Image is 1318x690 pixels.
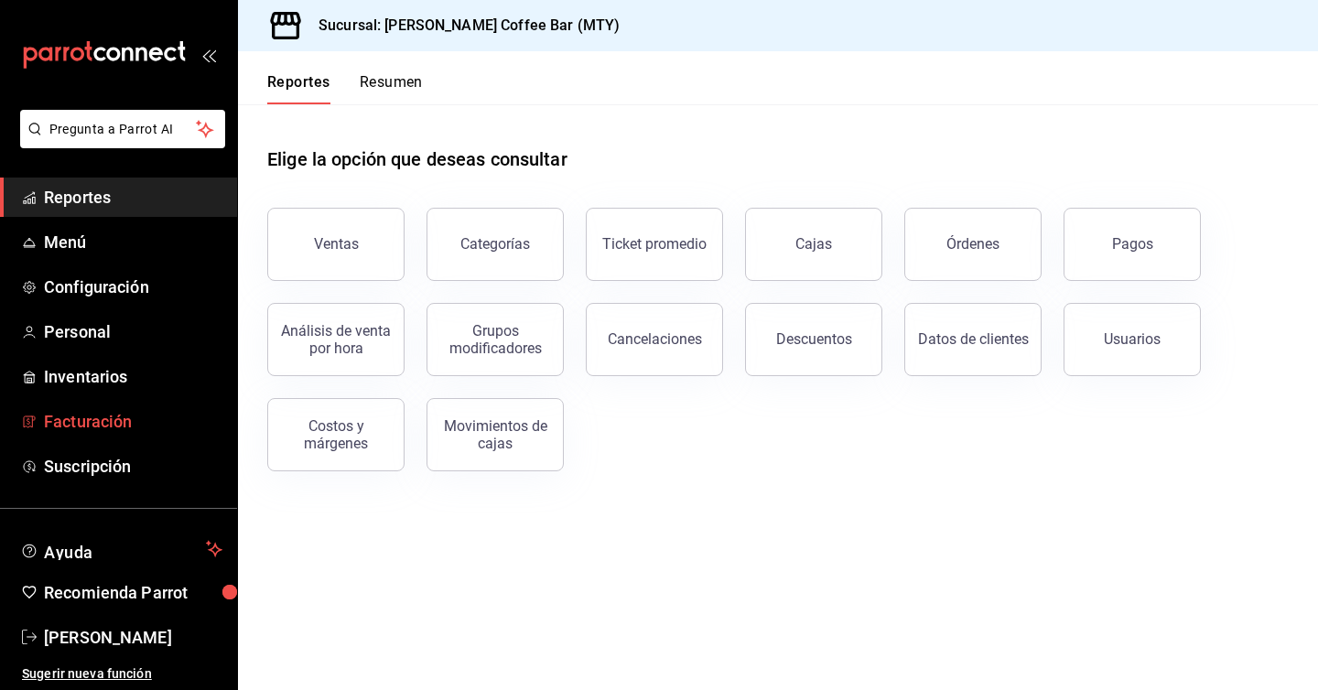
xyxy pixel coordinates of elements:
button: Categorías [427,208,564,281]
div: Grupos modificadores [438,322,552,357]
div: Órdenes [946,235,999,253]
div: navigation tabs [267,73,423,104]
span: Sugerir nueva función [22,664,222,684]
button: open_drawer_menu [201,48,216,62]
span: Recomienda Parrot [44,580,222,605]
span: Reportes [44,185,222,210]
span: Suscripción [44,454,222,479]
span: Ayuda [44,538,199,560]
div: Datos de clientes [918,330,1029,348]
div: Análisis de venta por hora [279,322,393,357]
div: Cajas [795,233,833,255]
span: Inventarios [44,364,222,389]
span: Configuración [44,275,222,299]
div: Pagos [1112,235,1153,253]
button: Órdenes [904,208,1042,281]
span: [PERSON_NAME] [44,625,222,650]
div: Movimientos de cajas [438,417,552,452]
button: Datos de clientes [904,303,1042,376]
div: Ventas [314,235,359,253]
button: Ticket promedio [586,208,723,281]
span: Facturación [44,409,222,434]
a: Cajas [745,208,882,281]
div: Categorías [460,235,530,253]
div: Cancelaciones [608,330,702,348]
button: Pagos [1064,208,1201,281]
button: Pregunta a Parrot AI [20,110,225,148]
div: Ticket promedio [602,235,707,253]
button: Movimientos de cajas [427,398,564,471]
h3: Sucursal: [PERSON_NAME] Coffee Bar (MTY) [304,15,620,37]
h1: Elige la opción que deseas consultar [267,146,567,173]
span: Pregunta a Parrot AI [49,120,197,139]
div: Costos y márgenes [279,417,393,452]
button: Reportes [267,73,330,104]
div: Usuarios [1104,330,1161,348]
div: Descuentos [776,330,852,348]
button: Resumen [360,73,423,104]
button: Usuarios [1064,303,1201,376]
button: Costos y márgenes [267,398,405,471]
button: Descuentos [745,303,882,376]
span: Menú [44,230,222,254]
span: Personal [44,319,222,344]
button: Cancelaciones [586,303,723,376]
button: Análisis de venta por hora [267,303,405,376]
button: Ventas [267,208,405,281]
a: Pregunta a Parrot AI [13,133,225,152]
button: Grupos modificadores [427,303,564,376]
